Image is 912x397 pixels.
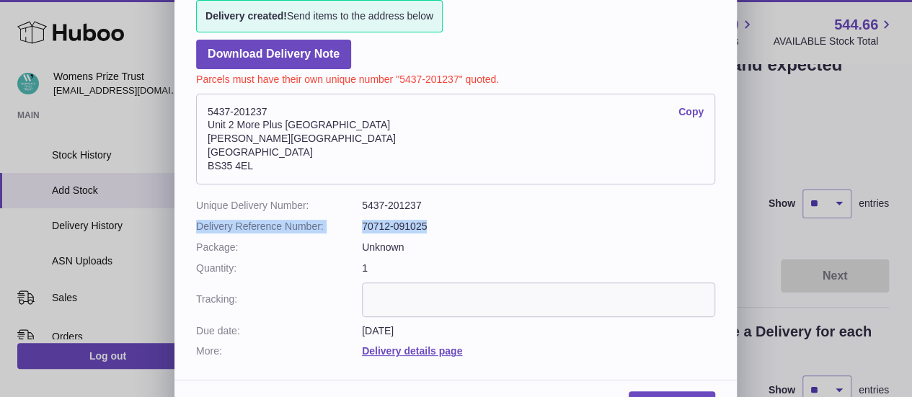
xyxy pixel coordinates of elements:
dd: Unknown [362,241,715,254]
p: Parcels must have their own unique number "5437-201237" quoted. [196,69,715,86]
strong: Delivery created! [205,10,287,22]
dd: 70712-091025 [362,220,715,233]
dt: Package: [196,241,362,254]
dd: 5437-201237 [362,199,715,213]
dt: Tracking: [196,282,362,317]
dt: Due date: [196,324,362,338]
span: Send items to the address below [205,9,433,23]
dd: 1 [362,262,715,275]
dt: Delivery Reference Number: [196,220,362,233]
address: 5437-201237 Unit 2 More Plus [GEOGRAPHIC_DATA] [PERSON_NAME][GEOGRAPHIC_DATA] [GEOGRAPHIC_DATA] B... [196,94,715,184]
a: Download Delivery Note [196,40,351,69]
dt: Unique Delivery Number: [196,199,362,213]
dt: More: [196,344,362,358]
dt: Quantity: [196,262,362,275]
a: Delivery details page [362,345,462,357]
a: Copy [678,105,704,119]
dd: [DATE] [362,324,715,338]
